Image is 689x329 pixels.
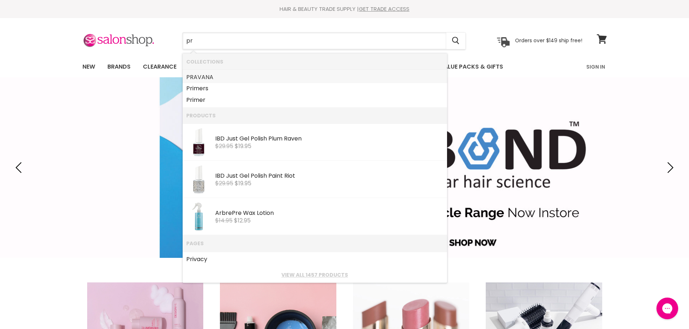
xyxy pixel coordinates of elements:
img: Plum_Raven_Just_Gel_Bottle_200x.jpg [189,127,209,157]
li: Pages: Privacy [183,252,447,267]
img: Paint_Riot_Just_Gel_Bottle_200x.jpg [189,164,209,195]
b: Pr [232,209,238,217]
b: Pr [186,96,192,104]
a: View all 1457 products [186,272,443,278]
span: $19.95 [235,142,251,150]
b: Pr [186,84,192,92]
ul: Main menu [77,56,545,77]
a: imer [186,94,443,106]
iframe: Gorgias live chat messenger [653,295,682,322]
b: Pr [186,255,192,263]
li: Collections: Primers [183,83,447,94]
form: Product [182,32,466,49]
button: Next [662,160,676,175]
p: Orders over $149 ship free! [515,37,582,44]
a: Sign In [582,59,609,74]
input: Search [183,33,446,49]
s: $29.95 [215,179,233,187]
li: Products: IBD Just Gel Polish Plum Raven [183,124,447,161]
a: AVANA [186,72,443,83]
li: Pages [183,235,447,251]
li: Products: Arbre Pre Wax Lotion [183,198,447,235]
div: IBD Just Gel Polish Plum Raven [215,135,443,143]
b: PR [186,73,193,81]
a: New [77,59,101,74]
span: $12.95 [234,216,251,225]
li: Collections: Primer [183,94,447,108]
a: GET TRADE ACCESS [359,5,409,13]
li: Collections: PRAVANA [183,70,447,83]
li: View All [183,267,447,283]
img: 250ml-Pre-Wax-Lotion-1_200x.jpg [187,202,210,232]
div: Arbre e Wax Lotion [215,210,443,217]
button: Previous [13,160,27,175]
s: $29.95 [215,142,233,150]
li: Products: IBD Just Gel Polish Paint Riot [183,161,447,198]
li: Collections [183,53,447,70]
a: Clearance [137,59,182,74]
s: $14.95 [215,216,233,225]
li: Products [183,107,447,124]
div: HAIR & BEAUTY TRADE SUPPLY | [73,5,616,13]
button: Search [446,33,465,49]
a: ivacy [186,254,443,265]
a: Brands [102,59,136,74]
div: IBD Just Gel Polish Paint Riot [215,173,443,180]
a: imers [186,83,443,94]
nav: Main [73,56,616,77]
span: $19.95 [235,179,251,187]
a: Value Packs & Gifts [434,59,509,74]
